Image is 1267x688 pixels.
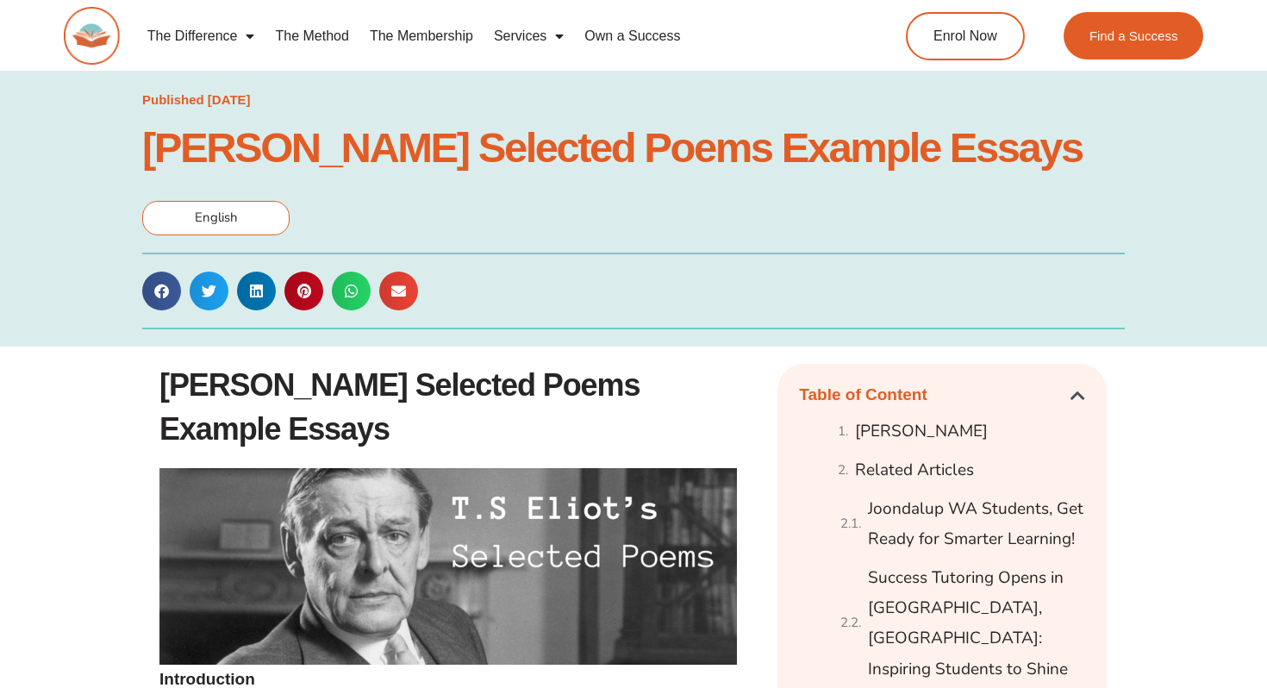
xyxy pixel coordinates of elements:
a: Success Tutoring Opens in [GEOGRAPHIC_DATA], [GEOGRAPHIC_DATA]: Inspiring Students to Shine [868,563,1085,685]
a: The Membership [359,16,484,56]
span: Published [142,92,204,107]
span: English [195,209,238,226]
time: [DATE] [208,92,251,107]
span: Enrol Now [933,29,997,43]
span: Find a Success [1089,29,1178,42]
div: Share on facebook [142,272,181,310]
h4: Table of Content [799,385,1070,405]
iframe: Chat Widget [971,493,1267,688]
a: The Method [265,16,359,56]
a: Related Articles [855,455,974,485]
div: Close table of contents [1070,387,1085,403]
div: Share on twitter [190,272,228,310]
h1: [PERSON_NAME] Selected Poems Example Essays [159,364,760,451]
div: Share on whatsapp [332,272,371,310]
a: Published [DATE] [142,88,251,112]
strong: Introduction [159,670,255,688]
img: T.S Eliot Selected Poems | Success Tutoring [159,468,737,665]
a: Joondalup WA Students, Get Ready for Smarter Learning! [868,494,1085,555]
a: [PERSON_NAME] [855,416,988,447]
nav: Menu [137,16,841,56]
a: Find a Success [1064,12,1204,59]
div: Share on pinterest [284,272,323,310]
a: Own a Success [574,16,690,56]
a: Enrol Now [906,12,1025,60]
div: Share on linkedin [237,272,276,310]
h1: [PERSON_NAME] Selected Poems Example Essays [142,128,1125,166]
a: Services [484,16,574,56]
div: Share on email [379,272,418,310]
a: The Difference [137,16,265,56]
